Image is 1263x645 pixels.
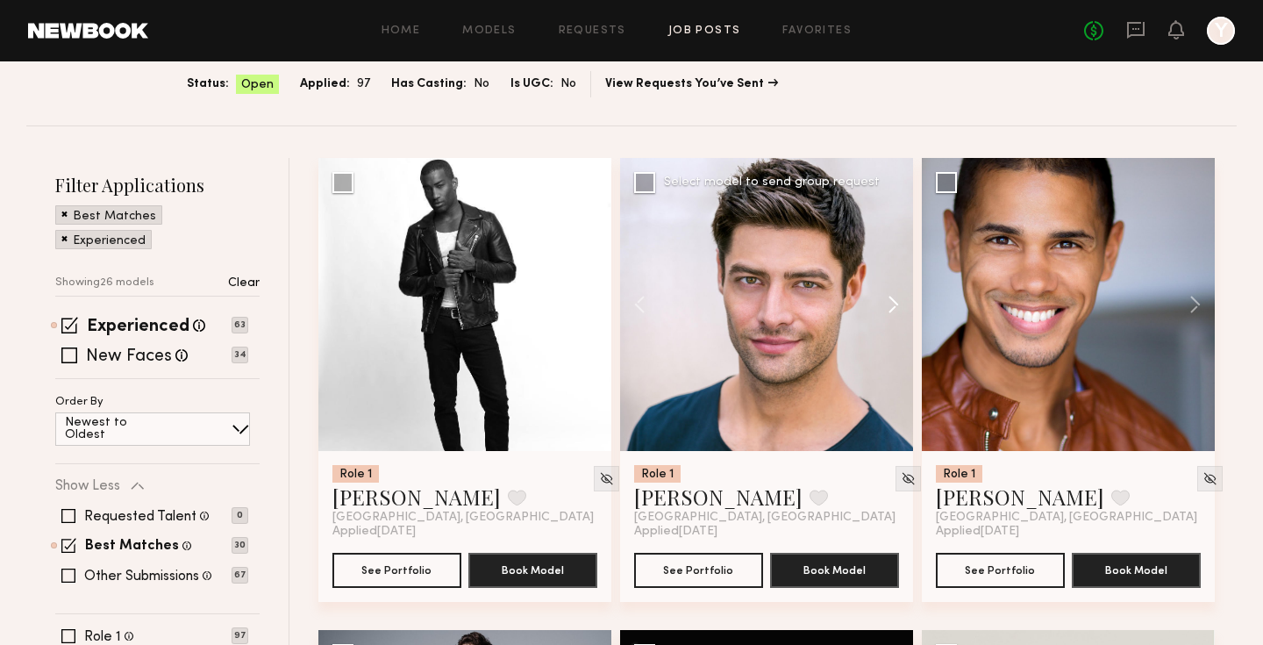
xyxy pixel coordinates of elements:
p: Newest to Oldest [65,417,169,441]
div: Role 1 [936,465,982,483]
span: Has Casting: [391,75,467,94]
a: Book Model [468,562,597,577]
button: Book Model [468,553,597,588]
a: Home [382,25,421,37]
a: Requests [559,25,626,37]
p: Showing 26 models [55,277,154,289]
a: View Requests You’ve Sent [605,78,778,90]
span: Open [241,76,274,94]
p: Experienced [73,235,146,247]
button: Book Model [1072,553,1201,588]
p: Best Matches [73,211,156,223]
div: Applied [DATE] [634,525,899,539]
h2: Filter Applications [55,173,260,197]
a: [PERSON_NAME] [936,483,1104,511]
span: Is UGC: [510,75,553,94]
label: New Faces [86,348,172,366]
label: Experienced [87,319,189,336]
span: [GEOGRAPHIC_DATA], [GEOGRAPHIC_DATA] [936,511,1197,525]
p: Order By [55,397,103,408]
span: [GEOGRAPHIC_DATA], [GEOGRAPHIC_DATA] [634,511,896,525]
label: Requested Talent [84,510,196,524]
img: Unhide Model [901,471,916,486]
a: Y [1207,17,1235,45]
label: Other Submissions [84,570,199,584]
p: Show Less [55,479,120,493]
span: Status: [187,75,229,94]
p: 63 [232,317,248,333]
a: Favorites [782,25,852,37]
span: No [560,75,576,94]
label: Role 1 [84,630,121,644]
a: Job Posts [668,25,741,37]
p: 97 [232,627,248,644]
img: Unhide Model [1202,471,1217,486]
p: 34 [232,347,248,363]
button: See Portfolio [936,553,1065,588]
p: 30 [232,537,248,554]
p: Clear [228,277,260,290]
button: Book Model [770,553,899,588]
div: Select model to send group request [664,176,880,189]
p: 0 [232,507,248,524]
a: [PERSON_NAME] [332,483,501,511]
div: Role 1 [332,465,379,483]
a: [PERSON_NAME] [634,483,803,511]
label: Best Matches [85,540,179,554]
span: Applied: [300,75,350,94]
div: Applied [DATE] [936,525,1201,539]
span: No [474,75,489,94]
button: See Portfolio [634,553,763,588]
span: 97 [357,75,370,94]
span: [GEOGRAPHIC_DATA], [GEOGRAPHIC_DATA] [332,511,594,525]
button: See Portfolio [332,553,461,588]
a: Book Model [1072,562,1201,577]
div: Role 1 [634,465,681,483]
a: Models [462,25,516,37]
a: Book Model [770,562,899,577]
img: Unhide Model [599,471,614,486]
p: 67 [232,567,248,584]
div: Applied [DATE] [332,525,597,539]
